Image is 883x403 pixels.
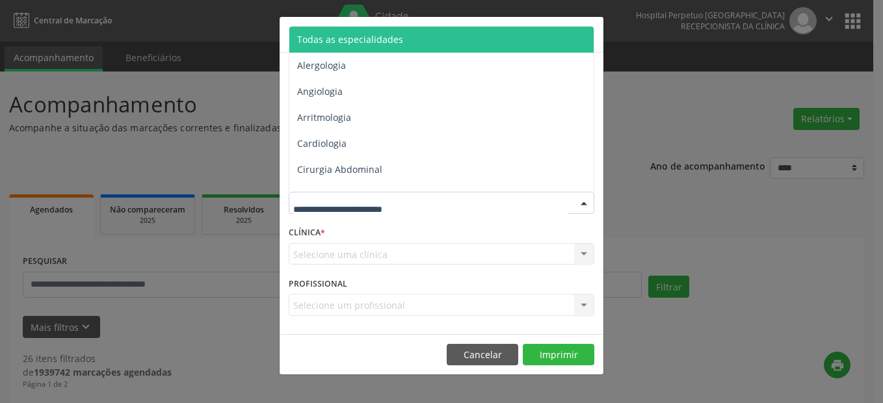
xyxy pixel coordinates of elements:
[297,137,347,149] span: Cardiologia
[297,85,343,97] span: Angiologia
[577,17,603,49] button: Close
[297,163,382,175] span: Cirurgia Abdominal
[297,59,346,71] span: Alergologia
[289,26,438,43] h5: Relatório de agendamentos
[289,274,347,294] label: PROFISSIONAL
[289,223,325,243] label: CLÍNICA
[297,33,403,45] span: Todas as especialidades
[523,344,594,366] button: Imprimir
[297,111,351,123] span: Arritmologia
[297,189,377,201] span: Cirurgia Bariatrica
[447,344,518,366] button: Cancelar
